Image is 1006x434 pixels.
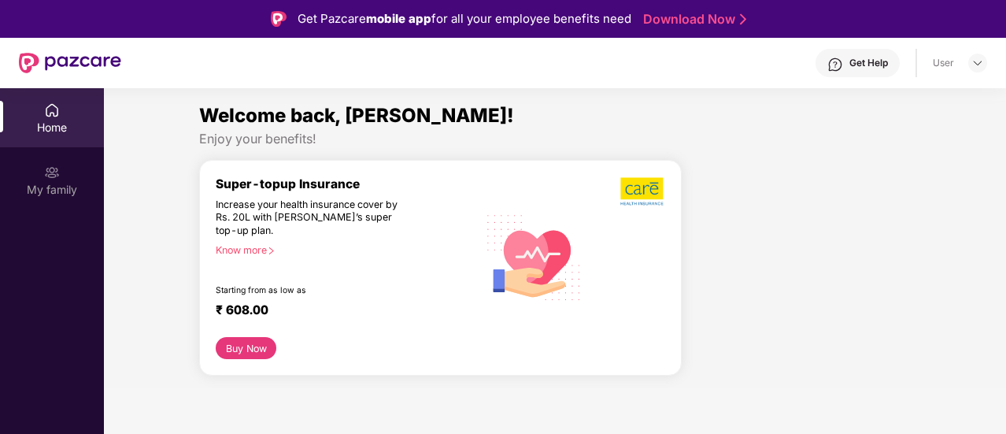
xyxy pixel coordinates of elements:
img: svg+xml;base64,PHN2ZyB4bWxucz0iaHR0cDovL3d3dy53My5vcmcvMjAwMC9zdmciIHhtbG5zOnhsaW5rPSJodHRwOi8vd3... [478,199,590,313]
button: Buy Now [216,337,276,359]
div: Super-topup Insurance [216,176,478,191]
img: New Pazcare Logo [19,53,121,73]
div: User [933,57,954,69]
div: Get Pazcare for all your employee benefits need [298,9,631,28]
div: Enjoy your benefits! [199,131,911,147]
div: Increase your health insurance cover by Rs. 20L with [PERSON_NAME]’s super top-up plan. [216,198,410,238]
img: svg+xml;base64,PHN2ZyB3aWR0aD0iMjAiIGhlaWdodD0iMjAiIHZpZXdCb3g9IjAgMCAyMCAyMCIgZmlsbD0ibm9uZSIgeG... [44,165,60,180]
img: b5dec4f62d2307b9de63beb79f102df3.png [620,176,665,206]
span: right [267,247,276,255]
a: Download Now [643,11,742,28]
div: Know more [216,244,468,255]
span: Welcome back, [PERSON_NAME]! [199,104,514,127]
div: Get Help [849,57,888,69]
img: svg+xml;base64,PHN2ZyBpZD0iRHJvcGRvd24tMzJ4MzIiIHhtbG5zPSJodHRwOi8vd3d3LnczLm9yZy8yMDAwL3N2ZyIgd2... [971,57,984,69]
img: svg+xml;base64,PHN2ZyBpZD0iSGVscC0zMngzMiIgeG1sbnM9Imh0dHA6Ly93d3cudzMub3JnLzIwMDAvc3ZnIiB3aWR0aD... [827,57,843,72]
strong: mobile app [366,11,431,26]
div: Starting from as low as [216,285,411,296]
img: svg+xml;base64,PHN2ZyBpZD0iSG9tZSIgeG1sbnM9Imh0dHA6Ly93d3cudzMub3JnLzIwMDAvc3ZnIiB3aWR0aD0iMjAiIG... [44,102,60,118]
img: Stroke [740,11,746,28]
img: Logo [271,11,287,27]
div: ₹ 608.00 [216,302,462,321]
